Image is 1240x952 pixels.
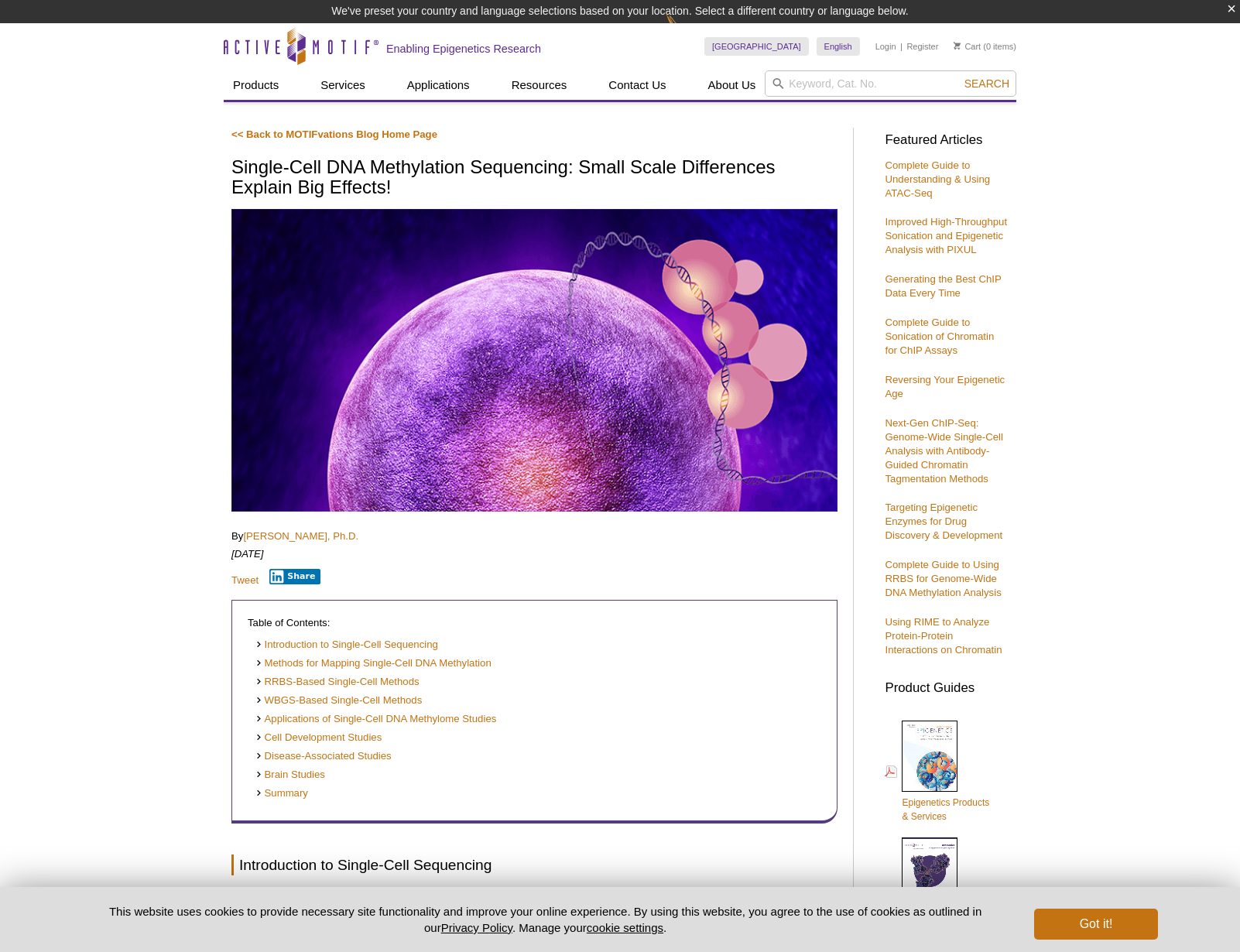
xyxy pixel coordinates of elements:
li: (0 items) [954,37,1016,56]
h2: Introduction to Single-Cell Sequencing [231,854,838,875]
li: | [900,37,903,56]
a: [PERSON_NAME], Ph.D. [243,530,358,542]
a: Epigenetics Products& Services [885,719,989,825]
a: RRBS-Based Single-Cell Methods [255,675,420,690]
p: This website uses cookies to provide necessary site functionality and improve your online experie... [82,903,1009,936]
a: Complete Guide to Sonication of Chromatin for ChIP Assays [885,317,994,356]
a: Complete Guide to Using RRBS for Genome-Wide DNA Methylation Analysis [885,559,1001,598]
a: Summary [255,786,308,801]
button: Got it! [1034,909,1158,940]
a: Applications of Single-Cell DNA Methylome Studies [255,712,496,727]
p: Table of Contents: [248,616,821,630]
img: Your Cart [954,42,961,50]
a: Contact Us [599,70,675,100]
a: Using RIME to Analyze Protein-Protein Interactions on Chromatin [885,616,1002,656]
a: Reversing Your Epigenetic Age [885,374,1005,399]
h2: Enabling Epigenetics Research [386,42,541,56]
span: Epigenetics Products & Services [902,797,989,822]
a: << Back to MOTIFvations Blog Home Page [231,128,437,140]
img: Single-Cell DNA Methylation Blog [231,209,838,512]
img: Change Here [666,12,707,48]
img: Epi_brochure_140604_cover_web_70x200 [902,721,957,792]
a: English [817,37,860,56]
button: Search [960,77,1014,91]
a: About Us [699,70,766,100]
a: Products [224,70,288,100]
em: [DATE] [231,548,264,560]
a: Methods for Mapping Single-Cell DNA Methylation [255,656,492,671]
a: Cell Development Studies [255,731,382,745]
input: Keyword, Cat. No. [765,70,1016,97]
img: Abs_epi_2015_cover_web_70x200 [902,837,957,909]
a: Complete Guide to Understanding & Using ATAC-Seq [885,159,990,199]
a: Privacy Policy [441,921,512,934]
a: Register [906,41,938,52]
a: Brain Studies [255,768,325,782]
h3: Product Guides [885,673,1009,695]
a: WBGS-Based Single-Cell Methods [255,693,422,708]
a: Cart [954,41,981,52]
span: Search [964,77,1009,90]
a: Login [875,41,896,52]
a: Next-Gen ChIP-Seq: Genome-Wide Single-Cell Analysis with Antibody-Guided Chromatin Tagmentation M... [885,417,1002,485]
button: Share [269,569,321,584]
p: By [231,529,838,543]
a: Generating the Best ChIP Data Every Time [885,273,1001,299]
a: Tweet [231,574,259,586]
a: Disease-Associated Studies [255,749,392,764]
a: Services [311,70,375,100]
a: Targeting Epigenetic Enzymes for Drug Discovery & Development [885,502,1002,541]
h3: Featured Articles [885,134,1009,147]
a: Improved High-Throughput Sonication and Epigenetic Analysis with PIXUL [885,216,1007,255]
a: Resources [502,70,577,100]
a: [GEOGRAPHIC_DATA] [704,37,809,56]
a: Applications [398,70,479,100]
a: Introduction to Single-Cell Sequencing [255,638,438,652]
h1: Single-Cell DNA Methylation Sequencing: Small Scale Differences Explain Big Effects! [231,157,838,200]
button: cookie settings [587,921,663,934]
